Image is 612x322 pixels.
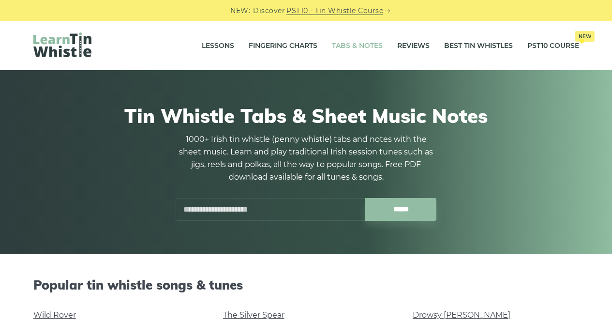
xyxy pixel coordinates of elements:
[332,34,383,58] a: Tabs & Notes
[33,32,91,57] img: LearnTinWhistle.com
[202,34,234,58] a: Lessons
[413,310,510,320] a: Drowsy [PERSON_NAME]
[33,277,579,292] h2: Popular tin whistle songs & tunes
[527,34,579,58] a: PST10 CourseNew
[176,133,437,184] p: 1000+ Irish tin whistle (penny whistle) tabs and notes with the sheet music. Learn and play tradi...
[444,34,513,58] a: Best Tin Whistles
[33,310,76,320] a: Wild Rover
[397,34,430,58] a: Reviews
[249,34,317,58] a: Fingering Charts
[223,310,284,320] a: The Silver Spear
[33,104,579,127] h1: Tin Whistle Tabs & Sheet Music Notes
[575,31,595,42] span: New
